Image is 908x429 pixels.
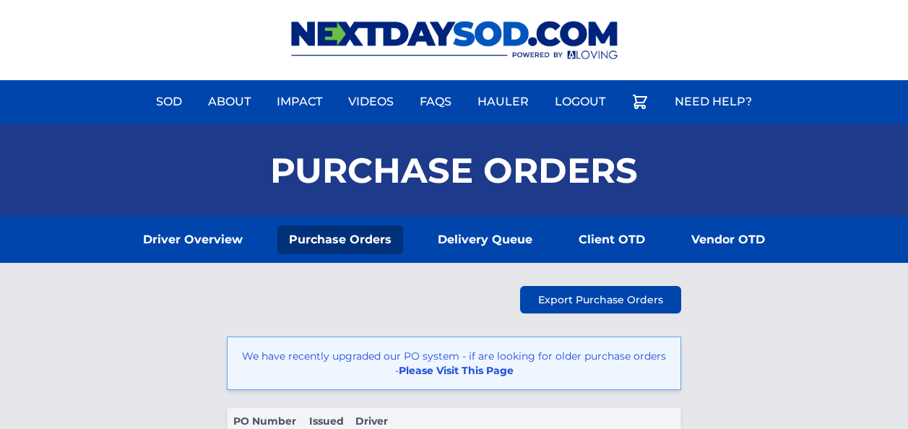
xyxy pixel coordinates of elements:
[538,292,663,307] span: Export Purchase Orders
[239,349,669,378] p: We have recently upgraded our PO system - if are looking for older purchase orders -
[199,84,259,119] a: About
[411,84,460,119] a: FAQs
[567,225,657,254] a: Client OTD
[270,153,638,188] h1: Purchase Orders
[520,286,681,313] a: Export Purchase Orders
[399,364,514,377] a: Please Visit This Page
[131,225,254,254] a: Driver Overview
[277,225,403,254] a: Purchase Orders
[680,225,777,254] a: Vendor OTD
[546,84,614,119] a: Logout
[426,225,544,254] a: Delivery Queue
[469,84,537,119] a: Hauler
[340,84,402,119] a: Videos
[268,84,331,119] a: Impact
[147,84,191,119] a: Sod
[666,84,761,119] a: Need Help?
